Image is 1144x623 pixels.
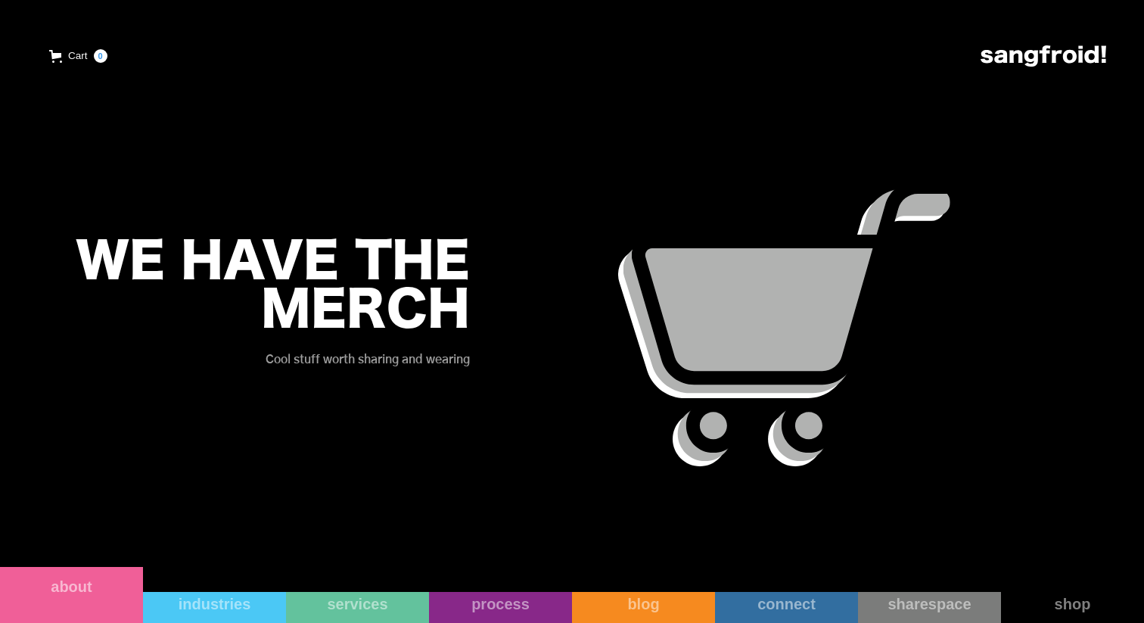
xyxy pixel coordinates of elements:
[94,49,107,63] div: 0
[715,595,858,613] div: connect
[429,592,572,623] a: process
[68,48,88,64] div: Cart
[38,42,119,70] a: Open empty cart
[143,595,286,613] div: industries
[429,595,572,613] div: process
[1001,592,1144,623] a: shop
[715,592,858,623] a: connect
[1001,595,1144,613] div: shop
[286,595,429,613] div: services
[286,592,429,623] a: services
[76,347,470,369] div: Cool stuff worth sharing and wearing
[572,592,715,623] a: blog
[76,238,470,335] h2: WE HAVE THE MERCH
[858,595,1001,613] div: sharespace
[572,595,715,613] div: blog
[981,45,1106,67] img: logo
[143,592,286,623] a: industries
[858,592,1001,623] a: sharespace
